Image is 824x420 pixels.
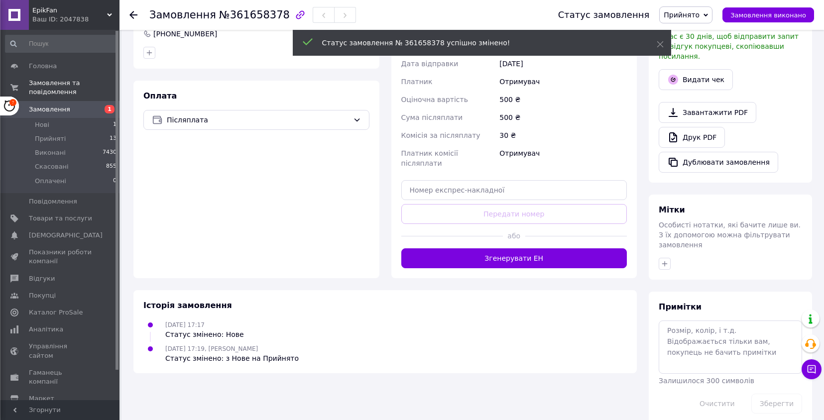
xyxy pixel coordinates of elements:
div: Повернутися назад [129,10,137,20]
span: Оплата [143,86,177,96]
div: 500 ₴ [497,86,629,104]
div: Статус змінено: з Нове на Прийнято [165,348,299,358]
button: Дублювати замовлення [659,147,778,168]
span: Комісія за післяплату [401,126,480,134]
div: 30 ₴ [497,121,629,139]
div: Ваш ID: 2047838 [32,15,119,24]
span: 0 [113,177,117,186]
div: 500 ₴ [497,104,629,121]
span: Замовлення [149,9,216,21]
input: Пошук [5,35,118,53]
span: Каталог ProSale [29,308,83,317]
span: №361658378 [219,9,290,21]
div: Отримувач [497,68,629,86]
a: Друк PDF [659,122,725,143]
span: Сума післяплати [401,108,463,116]
span: Особисті нотатки, які бачите лише ви. З їх допомогою можна фільтрувати замовлення [659,216,801,244]
span: Виконані [35,148,66,157]
span: У вас є 30 днів, щоб відправити запит на відгук покупцеві, скопіювавши посилання. [659,27,799,55]
span: або [503,226,525,236]
span: Замовлення [29,105,70,114]
span: 855 [106,162,117,171]
button: Згенерувати ЕН [401,243,627,263]
span: Післяплата [167,109,349,120]
span: Історія замовлення [143,296,232,305]
span: 7430 [103,148,117,157]
button: Видати чек [659,64,733,85]
div: Отримувач [497,139,629,167]
span: [DEMOGRAPHIC_DATA] [29,231,103,240]
span: Примітки [659,297,702,307]
span: Відгуки [29,274,55,283]
span: [DATE] 17:19, [PERSON_NAME] [165,340,258,347]
span: 1 [105,105,115,113]
span: Управління сайтом [29,342,92,360]
span: Нові [35,120,49,129]
span: [DATE] 17:17 [165,316,205,323]
span: 1 [113,120,117,129]
span: Оціночна вартість [401,91,468,99]
button: Замовлення виконано [722,7,814,22]
span: Гаманець компанії [29,368,92,386]
span: EpikFan [32,6,107,15]
span: Скасовані [35,162,69,171]
span: Мітки [659,200,685,210]
span: Покупці [29,291,56,300]
span: Показники роботи компанії [29,248,92,266]
input: Номер експрес-накладної [401,175,627,195]
a: Завантажити PDF [659,97,756,118]
div: [DATE] [497,50,629,68]
span: Дата відправки [401,55,459,63]
span: Прийняті [35,134,66,143]
span: Платник комісії післяплати [401,144,458,162]
span: Маркет [29,394,54,403]
span: Оплачені [35,177,66,186]
button: Чат з покупцем [802,359,822,379]
span: Прийнято [664,11,700,19]
div: Статус змінено: Нове [165,324,244,334]
span: Головна [29,62,57,71]
span: Аналітика [29,325,63,334]
span: Залишилося 300 символів [659,372,754,380]
span: Платник [401,73,433,81]
span: Замовлення та повідомлення [29,79,119,97]
span: Товари та послуги [29,214,92,223]
div: Статус замовлення [558,10,650,20]
span: 13 [110,134,117,143]
span: Повідомлення [29,197,77,206]
span: Замовлення виконано [730,11,806,19]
